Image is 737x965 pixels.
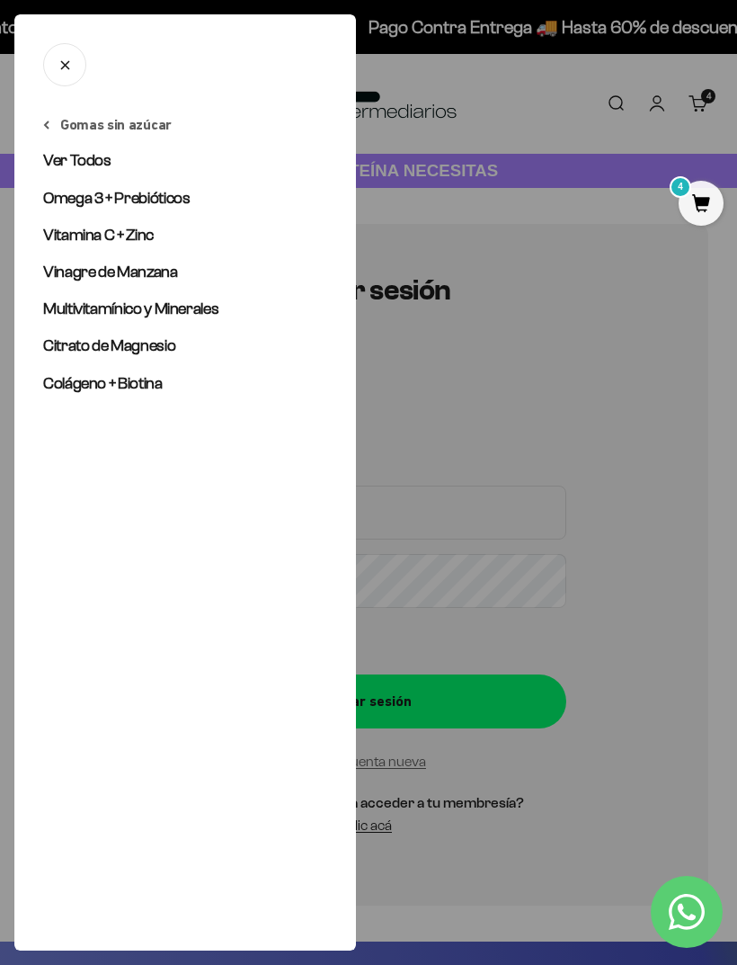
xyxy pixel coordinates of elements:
[43,224,327,246] a: Vitamina C + Zinc
[43,336,175,354] span: Citrato de Magnesio
[43,261,327,283] a: Vinagre de Manzana
[43,189,190,207] span: Omega 3 + Prebióticos
[43,374,163,392] span: Colágeno + Biotina
[43,187,327,210] a: Omega 3 + Prebióticos
[43,372,327,395] a: Colágeno + Biotina
[43,226,154,244] span: Vitamina C + Zinc
[43,149,327,172] a: Ver Todos
[679,195,724,215] a: 4
[670,176,691,198] mark: 4
[43,263,178,281] span: Vinagre de Manzana
[43,335,327,357] a: Citrato de Magnesio
[43,299,218,317] span: Multivitamínico y Minerales
[43,43,86,86] button: Cerrar
[43,298,327,320] a: Multivitamínico y Minerales
[43,151,111,169] span: Ver Todos
[43,115,172,135] button: Gomas sin azúcar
